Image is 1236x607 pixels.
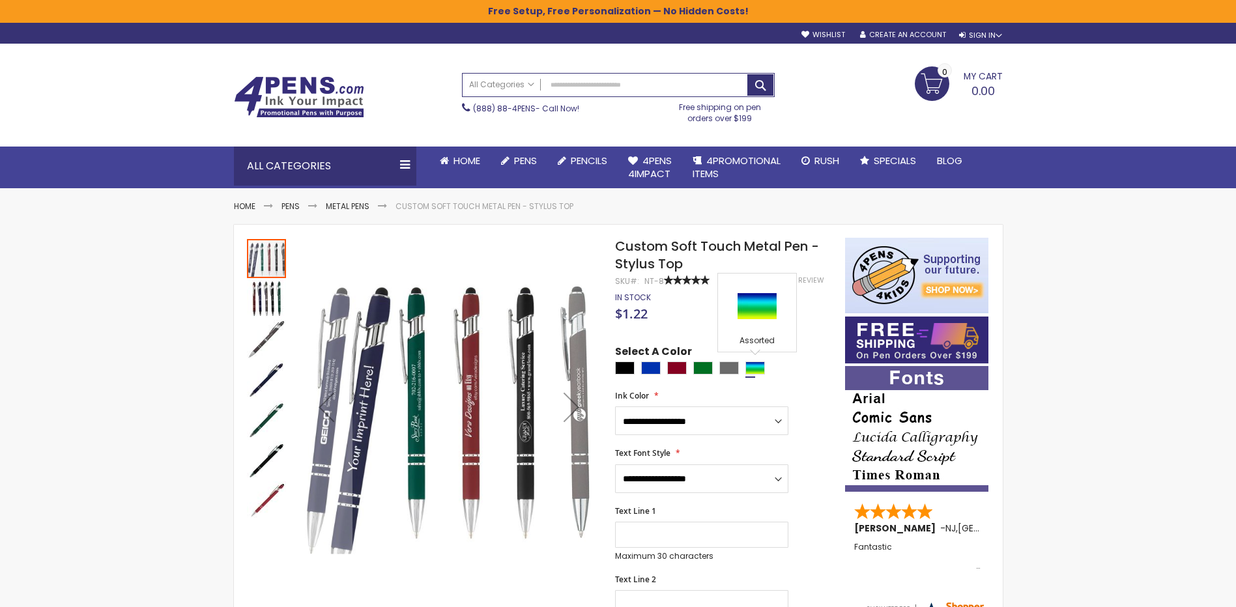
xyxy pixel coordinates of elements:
[247,279,286,318] img: Custom Soft Touch Metal Pen - Stylus Top
[845,317,988,363] img: Free shipping on orders over $199
[615,345,692,362] span: Select A Color
[615,275,639,287] strong: SKU
[665,97,775,123] div: Free shipping on pen orders over $199
[628,154,672,180] span: 4Pens 4impact
[860,30,946,40] a: Create an Account
[247,399,287,440] div: Custom Soft Touch Metal Pen - Stylus Top
[429,147,491,175] a: Home
[693,154,781,180] span: 4PROMOTIONAL ITEMS
[453,154,480,167] span: Home
[854,543,981,571] div: Fantastic
[641,361,661,374] div: Blue
[845,366,988,492] img: font-personalization-examples
[615,574,656,585] span: Text Line 2
[615,505,656,516] span: Text Line 1
[247,401,286,440] img: Custom Soft Touch Metal Pen - Stylus Top
[247,440,287,480] div: Custom Soft Touch Metal Pen - Stylus Top
[801,30,845,40] a: Wishlist
[937,154,962,167] span: Blog
[959,31,1002,40] div: Sign In
[300,238,352,576] div: Previous
[300,257,598,554] img: Custom Soft Touch Metal Pen - Stylus Top
[247,238,287,278] div: Custom Soft Touch Metal Pen - Stylus Top
[571,154,607,167] span: Pencils
[618,147,682,189] a: 4Pens4impact
[615,447,670,459] span: Text Font Style
[326,201,369,212] a: Metal Pens
[234,76,364,118] img: 4Pens Custom Pens and Promotional Products
[971,83,995,99] span: 0.00
[491,147,547,175] a: Pens
[247,320,286,359] img: Custom Soft Touch Metal Pen - Stylus Top
[545,238,597,576] div: Next
[469,79,534,90] span: All Categories
[473,103,579,114] span: - Call Now!
[927,147,973,175] a: Blog
[745,361,765,374] div: Assorted
[247,360,286,399] img: Custom Soft Touch Metal Pen - Stylus Top
[247,480,286,520] div: Custom Soft Touch Metal Pen - Stylus Top
[615,292,651,303] span: In stock
[514,154,537,167] span: Pens
[615,390,649,401] span: Ink Color
[719,361,739,374] div: Grey
[644,276,664,287] div: NT-8
[915,66,1003,99] a: 0.00 0
[791,147,850,175] a: Rush
[814,154,839,167] span: Rush
[281,201,300,212] a: Pens
[940,522,1054,535] span: - ,
[615,292,651,303] div: Availability
[247,359,287,399] div: Custom Soft Touch Metal Pen - Stylus Top
[664,275,710,285] div: 100%
[247,481,286,520] img: Custom Soft Touch Metal Pen - Stylus Top
[247,441,286,480] img: Custom Soft Touch Metal Pen - Stylus Top
[845,238,988,313] img: 4pens 4 kids
[247,318,287,359] div: Custom Soft Touch Metal Pen - Stylus Top
[395,201,573,212] li: Custom Soft Touch Metal Pen - Stylus Top
[850,147,927,175] a: Specials
[615,305,648,322] span: $1.22
[615,361,635,374] div: Black
[942,66,947,78] span: 0
[234,147,416,186] div: All Categories
[874,154,916,167] span: Specials
[721,335,793,348] div: Assorted
[693,361,713,374] div: Green
[615,551,788,561] p: Maximum 30 characters
[615,237,819,273] span: Custom Soft Touch Metal Pen - Stylus Top
[547,147,618,175] a: Pencils
[854,522,940,535] span: [PERSON_NAME]
[473,103,536,114] a: (888) 88-4PENS
[682,147,791,189] a: 4PROMOTIONALITEMS
[247,278,287,318] div: Custom Soft Touch Metal Pen - Stylus Top
[667,361,687,374] div: Burgundy
[463,74,541,95] a: All Categories
[234,201,255,212] a: Home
